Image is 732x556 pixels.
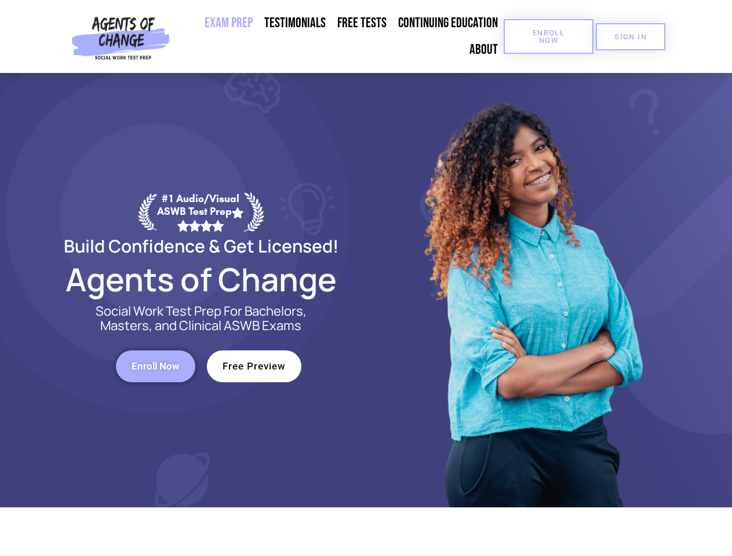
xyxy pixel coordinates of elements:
span: Enroll Now [132,361,180,371]
a: Free Tests [332,10,392,36]
a: About [464,36,504,63]
a: Enroll Now [504,19,593,54]
img: Website Image 1 (1) [416,73,647,507]
a: SIGN IN [596,23,665,50]
a: Exam Prep [199,10,258,36]
div: #1 Audio/Visual ASWB Test Prep [157,192,244,231]
h2: Build Confidence & Get Licensed! [36,237,366,254]
a: Continuing Education [392,10,504,36]
a: Enroll Now [116,350,195,382]
p: Social Work Test Prep For Bachelors, Masters, and Clinical ASWB Exams [82,304,320,333]
a: Testimonials [258,10,332,36]
nav: Menu [174,10,504,63]
h2: Agents of Change [36,266,366,292]
span: SIGN IN [614,33,647,41]
span: Free Preview [223,361,286,371]
span: Enroll Now [522,29,575,44]
a: Free Preview [207,350,301,382]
